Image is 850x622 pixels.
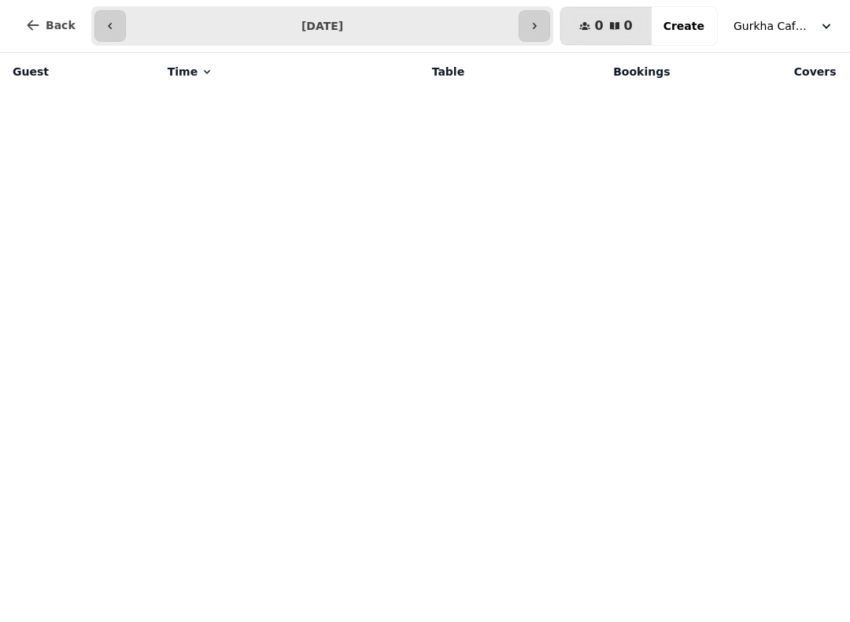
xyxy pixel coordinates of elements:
button: Gurkha Cafe & Restauarant [724,12,844,40]
th: Covers [680,53,846,91]
span: 0 [624,20,633,32]
span: 0 [594,20,603,32]
span: Back [46,20,76,31]
button: Back [13,6,88,44]
span: Gurkha Cafe & Restauarant [734,18,812,34]
button: Create [651,7,717,45]
span: Time [168,64,198,80]
th: Table [334,53,474,91]
span: Create [663,20,704,31]
button: Time [168,64,213,80]
th: Bookings [474,53,679,91]
button: 00 [560,7,651,45]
